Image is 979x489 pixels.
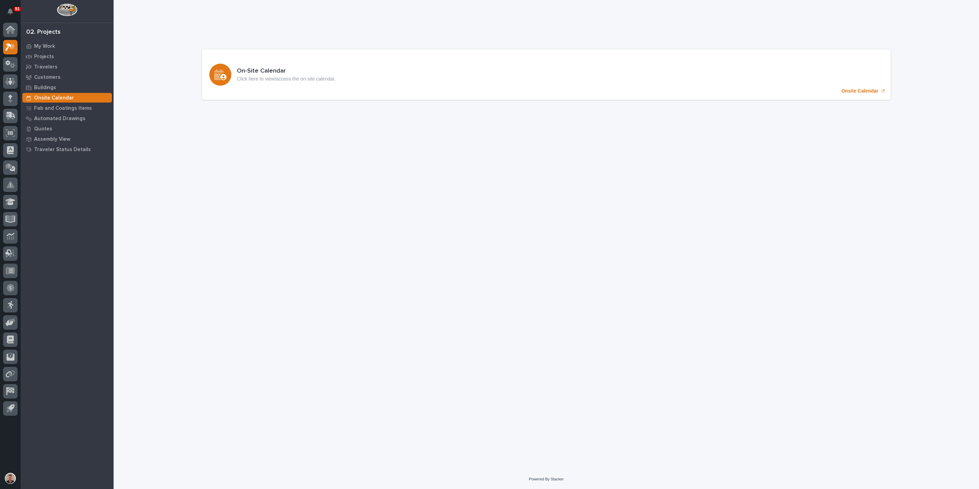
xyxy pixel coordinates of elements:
p: Quotes [34,126,52,132]
a: Projects [21,51,114,62]
p: 91 [15,7,20,11]
div: 02. Projects [26,29,61,36]
a: Automated Drawings [21,113,114,124]
a: My Work [21,41,114,51]
p: My Work [34,43,55,50]
button: users-avatar [3,471,18,486]
p: Projects [34,54,54,60]
a: Onsite Calendar [21,93,114,103]
p: Assembly View [34,136,70,142]
a: Fab and Coatings Items [21,103,114,113]
a: Traveler Status Details [21,144,114,155]
p: Travelers [34,64,57,70]
img: Workspace Logo [57,3,77,16]
a: Travelers [21,62,114,72]
a: Powered By Stacker [529,477,564,481]
h3: On-Site Calendar [237,67,336,75]
p: Automated Drawings [34,116,85,122]
p: Customers [34,74,61,81]
p: Onsite Calendar [841,88,878,94]
a: Onsite Calendar [202,50,891,100]
a: Customers [21,72,114,82]
a: Quotes [21,124,114,134]
button: Notifications [3,4,18,19]
p: Click here to view/access the on-site calendar. [237,76,336,82]
a: Buildings [21,82,114,93]
div: Notifications91 [9,8,18,19]
p: Onsite Calendar [34,95,74,101]
a: Assembly View [21,134,114,144]
p: Traveler Status Details [34,147,91,153]
p: Buildings [34,85,56,91]
p: Fab and Coatings Items [34,105,92,111]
